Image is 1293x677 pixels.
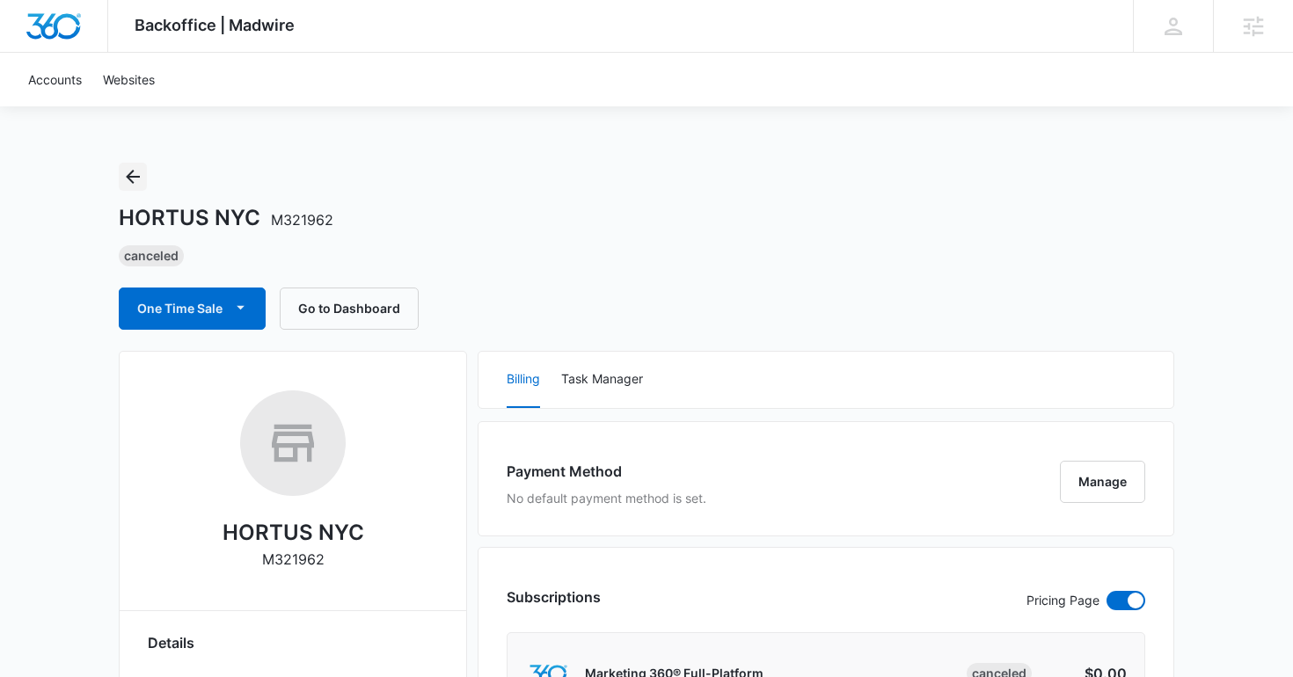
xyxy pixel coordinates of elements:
h1: HORTUS NYC [119,205,333,231]
button: Manage [1060,461,1145,503]
a: Websites [92,53,165,106]
p: Pricing Page [1026,591,1099,610]
p: M321962 [262,549,325,570]
p: No default payment method is set. [507,489,706,507]
a: Accounts [18,53,92,106]
span: Backoffice | Madwire [135,16,295,34]
button: Go to Dashboard [280,288,419,330]
span: Details [148,632,194,653]
h3: Payment Method [507,461,706,482]
button: Back [119,163,147,191]
span: M321962 [271,211,333,229]
button: Task Manager [561,352,643,408]
button: Billing [507,352,540,408]
h3: Subscriptions [507,586,601,608]
div: Canceled [119,245,184,266]
h2: HORTUS NYC [223,517,364,549]
button: One Time Sale [119,288,266,330]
